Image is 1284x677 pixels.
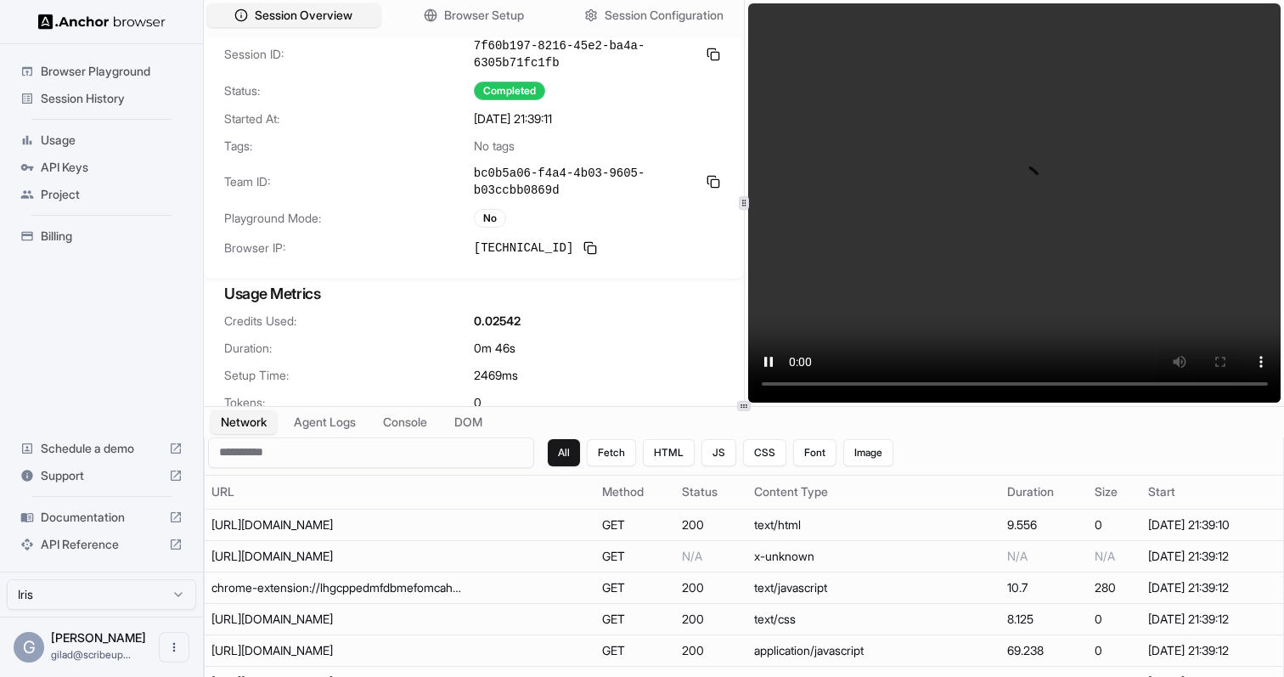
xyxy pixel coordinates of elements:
td: [DATE] 21:39:12 [1141,572,1283,603]
span: Duration: [224,340,474,357]
td: 8.125 [1000,603,1088,635]
div: URL [211,483,588,500]
button: JS [701,439,736,466]
button: CSS [743,439,786,466]
td: GET [595,509,676,540]
span: API Keys [41,159,183,176]
span: Project [41,186,183,203]
td: 69.238 [1000,635,1088,666]
div: Project [14,181,189,208]
div: API Keys [14,154,189,181]
button: HTML [643,439,695,466]
div: https://app.rocketmoney.com/ [211,516,466,533]
span: N/A [1095,549,1115,563]
span: Browser IP: [224,240,474,257]
button: Network [211,410,277,434]
span: Session History [41,90,183,107]
span: Credits Used: [224,313,474,330]
div: Content Type [754,483,994,500]
button: Fetch [587,439,636,466]
td: 200 [675,603,746,635]
td: x-unknown [747,540,1000,572]
span: Documentation [41,509,162,526]
div: Size [1095,483,1135,500]
button: Font [793,439,836,466]
span: Tags: [224,138,474,155]
span: 2469 ms [474,367,518,384]
button: Agent Logs [284,410,366,434]
span: Gilad Spitzer [51,630,146,645]
div: Schedule a demo [14,435,189,462]
td: [DATE] 21:39:10 [1141,509,1283,540]
span: Status: [224,82,474,99]
td: application/javascript [747,635,1000,666]
span: gilad@scribeup.io [51,648,131,661]
div: Completed [474,82,545,100]
td: text/html [747,509,1000,540]
h3: Usage Metrics [224,282,724,306]
div: Duration [1007,483,1081,500]
span: 7f60b197-8216-45e2-ba4a-6305b71fc1fb [474,37,696,71]
span: Billing [41,228,183,245]
span: Browser Playground [41,63,183,80]
td: GET [595,572,676,603]
span: Team ID: [224,173,474,190]
td: 0 [1088,635,1141,666]
td: GET [595,635,676,666]
td: 9.556 [1000,509,1088,540]
td: 200 [675,572,746,603]
div: Status [682,483,740,500]
td: 0 [1088,603,1141,635]
button: Console [373,410,437,434]
span: Playground Mode: [224,210,474,227]
td: [DATE] 21:39:12 [1141,635,1283,666]
div: Support [14,462,189,489]
span: bc0b5a06-f4a4-4b03-9605-b03ccbb0869d [474,165,696,199]
div: No [474,209,506,228]
span: Session Overview [255,7,352,24]
span: Support [41,467,162,484]
td: text/javascript [747,572,1000,603]
img: Anchor Logo [38,14,166,30]
td: 280 [1088,572,1141,603]
button: Image [843,439,893,466]
div: Documentation [14,504,189,531]
span: API Reference [41,536,162,553]
span: No tags [474,138,515,155]
div: https://app.rocketmoney.com/_next/static/css/2053bca488696877.css [211,611,466,628]
button: DOM [444,410,493,434]
span: Tokens: [224,394,474,411]
td: 200 [675,509,746,540]
div: Billing [14,223,189,250]
td: text/css [747,603,1000,635]
div: API Reference [14,531,189,558]
span: Session Configuration [605,7,724,24]
span: Setup Time: [224,367,474,384]
span: 0.02542 [474,313,521,330]
div: https://cdn.segment.com/analytics.js/v1/wNaXLVSN9SdMslHFmwMNscnPN9eQWOyo/analytics.min.js [211,548,466,565]
td: GET [595,540,676,572]
span: Started At: [224,110,474,127]
td: 0 [1088,509,1141,540]
span: Browser Setup [444,7,524,24]
div: Browser Playground [14,58,189,85]
div: Session History [14,85,189,112]
span: [TECHNICAL_ID] [474,240,574,257]
div: https://app.rocketmoney.com/_next/static/chunks/webpack-c4a2ba17eabb894f.js [211,642,466,659]
td: 200 [675,635,746,666]
span: N/A [1007,549,1028,563]
span: [DATE] 21:39:11 [474,110,552,127]
div: Start [1148,483,1276,500]
button: Open menu [159,632,189,663]
span: Usage [41,132,183,149]
span: 0m 46s [474,340,515,357]
td: GET [595,603,676,635]
div: chrome-extension://lhgcppedmfdbmefomcahmbpmnibeepnk/injectedPatch.js [211,579,466,596]
td: 10.7 [1000,572,1088,603]
span: Session ID: [224,46,474,63]
div: Usage [14,127,189,154]
span: Schedule a demo [41,440,162,457]
td: [DATE] 21:39:12 [1141,603,1283,635]
button: All [548,439,580,466]
span: N/A [682,549,702,563]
